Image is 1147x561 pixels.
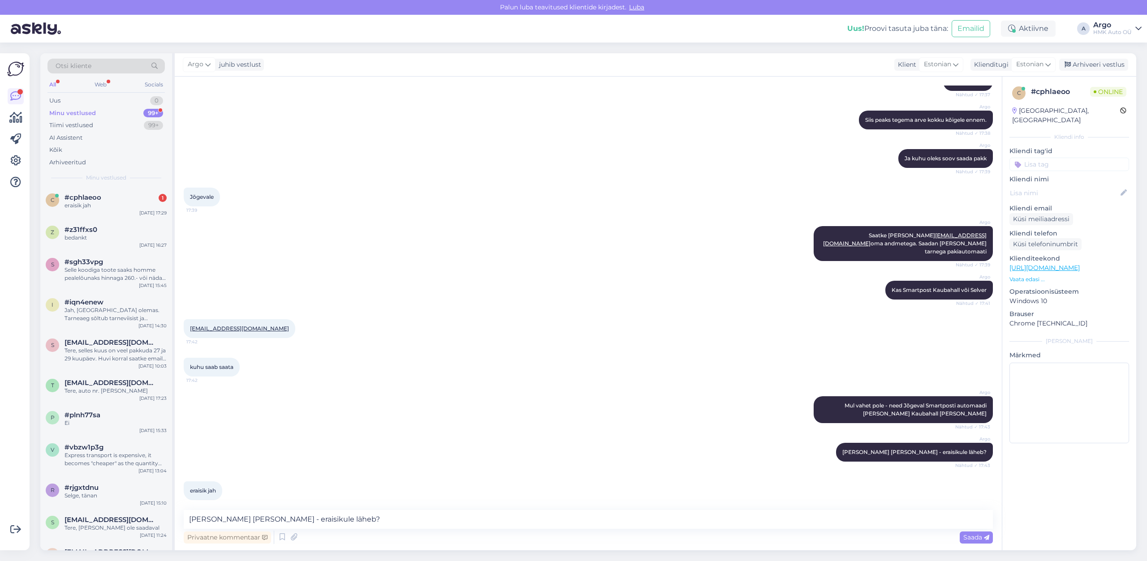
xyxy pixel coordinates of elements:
span: t [51,382,54,389]
span: #sgh33vpg [65,258,103,266]
span: Minu vestlused [86,174,126,182]
a: [EMAIL_ADDRESS][DOMAIN_NAME] [190,325,289,332]
span: snnieminen@gmail.com [65,516,158,524]
div: Klient [894,60,916,69]
div: Kliendi info [1009,133,1129,141]
div: [GEOGRAPHIC_DATA], [GEOGRAPHIC_DATA] [1012,106,1120,125]
div: [DATE] 11:24 [140,532,167,539]
span: Nähtud ✓ 17:41 [956,300,990,307]
span: Siis peaks tegema arve kokku kõigele ennem. [865,116,987,123]
span: valdokristo@gmail.com [65,548,158,556]
span: #iqn4enew [65,298,103,306]
span: #z31ffxs0 [65,226,97,234]
span: Ja kuhu oleks soov saada pakk [905,155,987,162]
div: Web [93,79,108,90]
div: 99+ [144,121,163,130]
img: Askly Logo [7,60,24,77]
div: 0 [150,96,163,105]
span: #vbzw1p3g [65,443,103,451]
div: Selge, tänan [65,492,167,500]
p: Kliendi nimi [1009,175,1129,184]
div: Aktiivne [1001,21,1056,37]
div: bedankt [65,234,167,242]
span: c [51,197,55,203]
div: A [1077,22,1090,35]
div: [DATE] 14:30 [138,322,167,329]
span: Saada [963,533,989,541]
span: Online [1090,87,1126,97]
button: Emailid [952,20,990,37]
div: Klienditugi [970,60,1009,69]
p: Klienditeekond [1009,254,1129,263]
div: [DATE] 13:04 [138,467,167,474]
span: Nähtud ✓ 17:39 [956,261,990,268]
div: [DATE] 15:45 [139,282,167,289]
div: [DATE] 15:10 [140,500,167,506]
span: Argo [957,436,990,442]
span: Mul vahet pole - need Jõgeval Smartposti automaadi [PERSON_NAME] Kaubahall [PERSON_NAME] [845,402,988,417]
span: Nähtud ✓ 17:38 [956,130,990,137]
div: All [47,79,58,90]
div: Uus [49,96,60,105]
p: Kliendi tag'id [1009,146,1129,156]
a: [URL][DOMAIN_NAME] [1009,264,1080,272]
p: Windows 10 [1009,296,1129,306]
span: p [51,414,55,421]
span: 17:42 [186,377,220,384]
div: Arhiveeritud [49,158,86,167]
div: Tere, [PERSON_NAME] ole saadaval [65,524,167,532]
span: #plnh77sa [65,411,100,419]
div: Küsi telefoninumbrit [1009,238,1082,250]
span: c [1017,90,1021,96]
span: s [51,519,54,526]
span: eraisik jah [190,487,216,494]
p: Brauser [1009,309,1129,319]
p: Vaata edasi ... [1009,275,1129,283]
span: #cphlaeoo [65,193,101,201]
div: eraisik jah [65,201,167,210]
input: Lisa tag [1009,158,1129,171]
div: Selle koodiga toote saaks homme pealelõunaks hinnaga 260.- või nädala lõpuks hinnaga 224.- Origin... [65,266,167,282]
span: 17:39 [186,207,220,214]
p: Kliendi telefon [1009,229,1129,238]
div: Socials [143,79,165,90]
div: Kõik [49,146,62,154]
div: Küsi meiliaadressi [1009,213,1073,225]
span: s [51,261,54,268]
span: Nähtud ✓ 17:43 [955,462,990,469]
span: r [51,487,55,493]
span: Kas Smartpost Kaubahall või Selver [892,287,987,293]
span: 17:43 [186,501,220,507]
span: Argo [957,389,990,396]
span: v [51,446,54,453]
div: [DATE] 16:27 [139,242,167,248]
span: z [51,229,54,236]
span: tonu.metsar@gmail.com [65,379,158,387]
div: Minu vestlused [49,109,96,118]
div: Tere, auto nr. [PERSON_NAME] [65,387,167,395]
div: 1 [159,194,167,202]
span: Nähtud ✓ 17:43 [955,424,990,430]
span: [PERSON_NAME] [PERSON_NAME] - eraisikule läheb? [842,449,987,455]
input: Lisa nimi [1010,188,1119,198]
div: 99+ [143,109,163,118]
div: Express transport is expensive, it becomes "cheaper" as the quantity increases. We do not set DHL... [65,451,167,467]
span: Estonian [1016,60,1044,69]
span: Saatke [PERSON_NAME] oma andmetega. Saadan [PERSON_NAME] tarnega pakiautomaati [823,232,988,255]
div: # cphlaeoo [1031,86,1090,97]
p: Operatsioonisüsteem [1009,287,1129,296]
span: Argo [957,142,990,149]
div: Ei [65,419,167,427]
div: [DATE] 15:33 [139,427,167,434]
div: Arhiveeri vestlus [1059,59,1128,71]
div: Tere, selles kuus on veel pakkuda 27 ja 29 kuupäev. Huvi korral saatke email [EMAIL_ADDRESS][DOMA... [65,347,167,363]
div: [DATE] 17:23 [139,395,167,402]
div: [DATE] 17:29 [139,210,167,216]
div: [PERSON_NAME] [1009,337,1129,345]
p: Chrome [TECHNICAL_ID] [1009,319,1129,328]
div: Privaatne kommentaar [184,531,271,544]
div: Proovi tasuta juba täna: [847,23,948,34]
span: Nähtud ✓ 17:39 [956,168,990,175]
span: Luba [626,3,647,11]
p: Märkmed [1009,351,1129,360]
